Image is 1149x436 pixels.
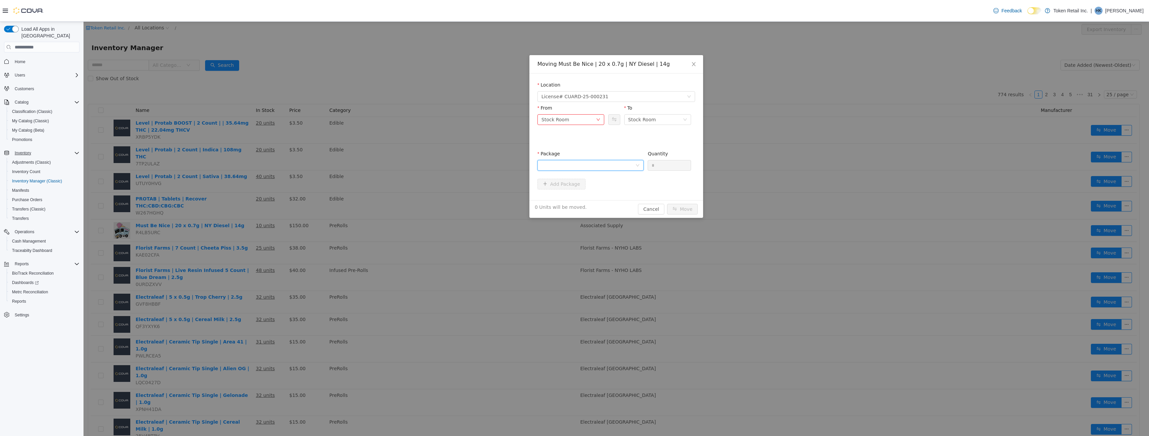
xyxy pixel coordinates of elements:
a: My Catalog (Classic) [9,117,52,125]
a: BioTrack Reconciliation [9,269,56,277]
span: Catalog [12,98,79,106]
button: Operations [12,228,37,236]
button: Reports [12,260,31,268]
span: Metrc Reconciliation [9,288,79,296]
a: Inventory Count [9,168,43,176]
span: Operations [12,228,79,236]
span: Purchase Orders [9,196,79,204]
span: Reports [12,299,26,304]
button: Traceabilty Dashboard [7,246,82,255]
span: Promotions [12,137,32,142]
span: Home [12,57,79,65]
a: Inventory Manager (Classic) [9,177,65,185]
button: Reports [1,259,82,269]
span: My Catalog (Beta) [12,128,44,133]
button: Close [601,33,620,52]
i: icon: down [604,73,608,78]
a: Settings [12,311,32,319]
button: Classification (Classic) [7,107,82,116]
span: Adjustments (Classic) [12,160,51,165]
button: Inventory Manager (Classic) [7,176,82,186]
span: Reports [12,260,79,268]
div: Hassan Khan [1095,7,1103,15]
label: From [454,84,469,89]
span: Classification (Classic) [9,108,79,116]
button: My Catalog (Beta) [7,126,82,135]
span: Settings [15,312,29,318]
button: Catalog [1,98,82,107]
span: Reports [9,297,79,305]
img: Cova [13,7,43,14]
input: Dark Mode [1027,7,1041,14]
span: My Catalog (Classic) [12,118,49,124]
span: Purchase Orders [12,197,42,202]
span: Inventory [12,149,79,157]
span: Transfers [9,214,79,223]
button: Transfers (Classic) [7,204,82,214]
span: Traceabilty Dashboard [12,248,52,253]
i: icon: close [608,40,613,45]
button: Operations [1,227,82,237]
button: Cancel [554,182,581,193]
span: Dashboards [12,280,39,285]
span: Transfers (Classic) [9,205,79,213]
div: Moving Must Be Nice | 20 x 0.7g | NY Diesel | 14g [454,39,612,46]
span: Transfers [12,216,29,221]
span: Cash Management [12,239,46,244]
a: Adjustments (Classic) [9,158,53,166]
a: Metrc Reconciliation [9,288,51,296]
i: icon: down [600,96,604,101]
span: Cash Management [9,237,79,245]
button: BioTrack Reconciliation [7,269,82,278]
button: Customers [1,84,82,94]
span: Reports [15,261,29,267]
button: Cash Management [7,237,82,246]
button: Users [1,70,82,80]
button: icon: plusAdd Package [454,157,502,168]
button: Home [1,56,82,66]
button: Manifests [7,186,82,195]
span: Users [15,72,25,78]
span: Manifests [9,186,79,194]
a: Manifests [9,186,32,194]
span: Promotions [9,136,79,144]
span: Feedback [1001,7,1022,14]
nav: Complex example [4,54,79,337]
p: | [1091,7,1092,15]
span: My Catalog (Classic) [9,117,79,125]
span: Customers [12,85,79,93]
span: Users [12,71,79,79]
a: Traceabilty Dashboard [9,247,55,255]
p: [PERSON_NAME] [1105,7,1144,15]
span: Load All Apps in [GEOGRAPHIC_DATA] [19,26,79,39]
span: Inventory Manager (Classic) [12,178,62,184]
span: Operations [15,229,34,235]
label: To [541,84,549,89]
i: icon: down [513,96,517,101]
span: Classification (Classic) [12,109,52,114]
a: My Catalog (Beta) [9,126,47,134]
span: Dashboards [9,279,79,287]
button: Adjustments (Classic) [7,158,82,167]
button: Catalog [12,98,31,106]
i: icon: down [552,142,556,146]
a: Home [12,58,28,66]
span: Transfers (Classic) [12,206,45,212]
a: Reports [9,297,29,305]
a: Dashboards [9,279,41,287]
span: Traceabilty Dashboard [9,247,79,255]
span: Metrc Reconciliation [12,289,48,295]
a: Dashboards [7,278,82,287]
span: Customers [15,86,34,92]
a: Promotions [9,136,35,144]
a: Feedback [991,4,1024,17]
a: Transfers [9,214,31,223]
span: Inventory [15,150,31,156]
label: Quantity [564,129,585,135]
button: Promotions [7,135,82,144]
a: Purchase Orders [9,196,45,204]
span: Dark Mode [1027,14,1028,15]
span: Inventory Manager (Classic) [9,177,79,185]
button: Users [12,71,28,79]
span: BioTrack Reconciliation [9,269,79,277]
